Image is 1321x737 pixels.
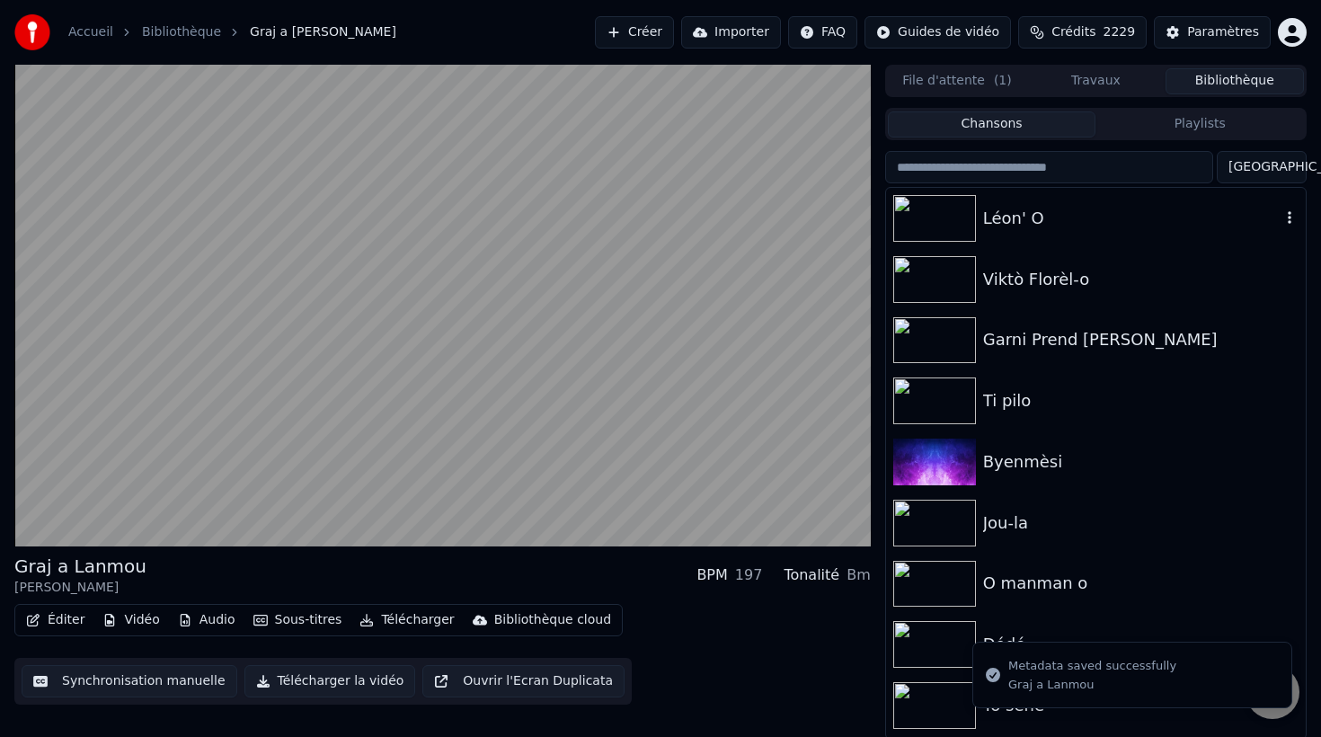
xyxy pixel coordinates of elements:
button: Synchronisation manuelle [22,665,237,697]
span: Graj a [PERSON_NAME] [250,23,396,41]
div: Bm [847,564,871,586]
div: O manman o [983,571,1299,596]
button: Audio [171,608,243,633]
button: Sous-titres [246,608,350,633]
span: 2229 [1104,23,1136,41]
button: Télécharger [352,608,461,633]
button: Vidéo [95,608,166,633]
span: Crédits [1051,23,1095,41]
div: Paramètres [1187,23,1259,41]
a: Bibliothèque [142,23,221,41]
button: Ouvrir l'Ecran Duplicata [422,665,625,697]
button: FAQ [788,16,857,49]
button: Guides de vidéo [864,16,1011,49]
button: Playlists [1095,111,1304,138]
div: Metadata saved successfully [1008,657,1176,675]
div: BPM [696,564,727,586]
img: youka [14,14,50,50]
nav: breadcrumb [68,23,396,41]
button: Éditer [19,608,92,633]
button: Chansons [888,111,1096,138]
div: Tonalité [784,564,839,586]
button: Télécharger la vidéo [244,665,416,697]
button: File d'attente [888,68,1026,94]
button: Créer [595,16,674,49]
div: Jou-la [983,511,1299,536]
div: Graj a Lanmou [14,554,146,579]
button: Importer [681,16,781,49]
div: Ti pilo [983,388,1299,413]
span: ( 1 ) [994,72,1012,90]
div: Graj a Lanmou [1008,677,1176,693]
div: Léon' O [983,206,1281,231]
button: Crédits2229 [1018,16,1147,49]
button: Bibliothèque [1166,68,1304,94]
a: Accueil [68,23,113,41]
div: 197 [735,564,763,586]
div: Byenmèsi [983,449,1299,475]
div: Bibliothèque cloud [494,611,611,629]
button: Paramètres [1154,16,1271,49]
div: Garni Prend [PERSON_NAME] [983,327,1299,352]
div: Viktò Florèl-o [983,267,1299,292]
button: Travaux [1026,68,1165,94]
div: [PERSON_NAME] [14,579,146,597]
